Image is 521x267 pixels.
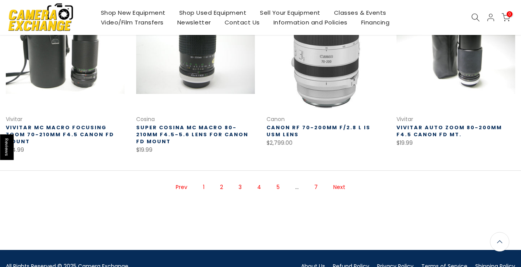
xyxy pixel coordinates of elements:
a: Vivitar [396,115,413,123]
a: Page 1 [199,180,208,194]
span: … [291,180,303,194]
a: Next [329,180,349,194]
div: $24.99 [6,145,125,155]
span: Page 3 [235,180,246,194]
a: Canon RF 70-200mm f/2.8 L IS USM Lens [267,124,370,138]
a: Classes & Events [327,8,393,17]
a: Shop New Equipment [94,8,172,17]
a: Prev [172,180,191,194]
a: Shop Used Equipment [172,8,253,17]
span: 0 [507,11,512,17]
a: Page 7 [310,180,322,194]
a: Page 5 [273,180,284,194]
a: Vivitar [6,115,23,123]
a: Video/Film Transfers [94,17,170,27]
a: Contact Us [218,17,267,27]
div: $19.99 [396,138,515,148]
a: 0 [502,13,510,22]
div: $2,799.00 [267,138,385,148]
a: Page 4 [253,180,265,194]
div: $19.99 [136,145,255,155]
a: Back to the top [490,232,509,251]
a: Financing [354,17,396,27]
a: Super Cosina MC Macro 80-210mm f4.5-5.6 Lens for Canon FD Mount [136,124,248,145]
a: Information and Policies [267,17,354,27]
a: Cosina [136,115,155,123]
a: Canon [267,115,285,123]
a: Vivitar Auto Zoom 80-200mm f4.5 Canon FD Mt. [396,124,502,138]
a: Sell Your Equipment [253,8,327,17]
a: Page 2 [216,180,227,194]
a: Newsletter [170,17,218,27]
a: Vivitar MC Macro Focusing Zoom 70-210mm f4.5 Canon FD Mount [6,124,114,145]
